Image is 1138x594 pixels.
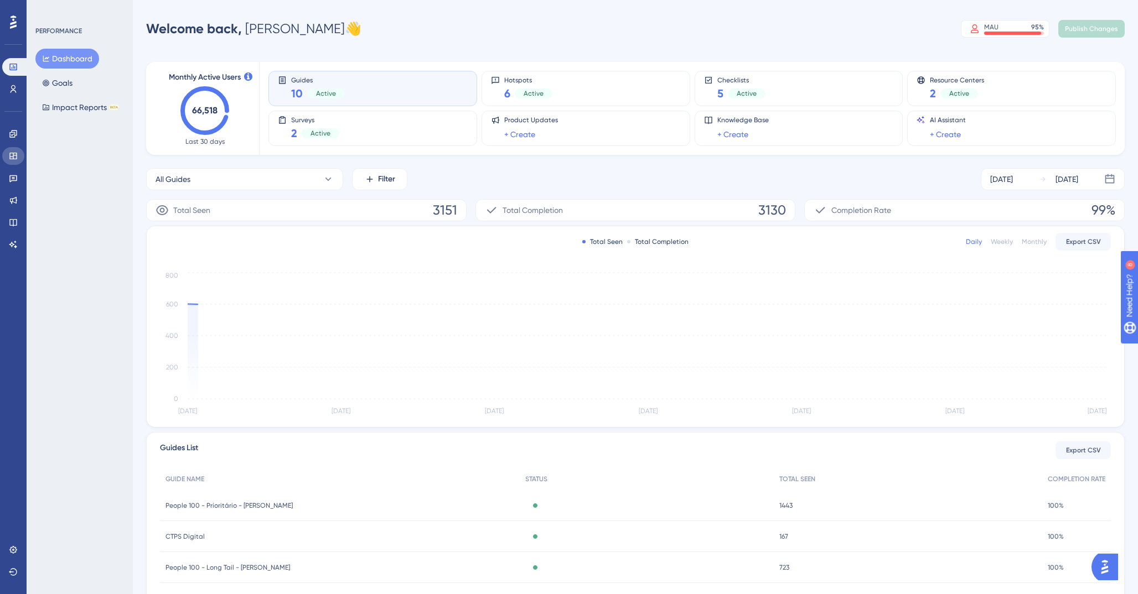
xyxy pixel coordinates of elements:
[165,475,204,483] span: GUIDE NAME
[990,173,1013,186] div: [DATE]
[930,128,961,141] a: + Create
[1048,475,1105,483] span: COMPLETION RATE
[779,563,789,572] span: 723
[378,173,395,186] span: Filter
[779,532,788,541] span: 167
[1066,446,1101,455] span: Export CSV
[717,128,748,141] a: + Create
[945,407,964,415] tspan: [DATE]
[504,128,535,141] a: + Create
[1056,233,1111,251] button: Export CSV
[1056,173,1078,186] div: [DATE]
[949,89,969,98] span: Active
[165,532,205,541] span: CTPS Digital
[166,363,178,371] tspan: 200
[173,204,210,217] span: Total Seen
[316,89,336,98] span: Active
[717,76,765,84] span: Checklists
[639,407,658,415] tspan: [DATE]
[77,6,80,14] div: 8
[291,126,297,141] span: 2
[1092,550,1125,583] iframe: UserGuiding AI Assistant Launcher
[35,73,79,93] button: Goals
[291,116,339,123] span: Surveys
[1066,237,1101,246] span: Export CSV
[792,407,811,415] tspan: [DATE]
[779,501,793,510] span: 1443
[930,116,966,124] span: AI Assistant
[779,475,815,483] span: TOTAL SEEN
[332,407,350,415] tspan: [DATE]
[582,237,623,246] div: Total Seen
[758,201,786,219] span: 3130
[503,204,563,217] span: Total Completion
[1092,201,1115,219] span: 99%
[1022,237,1047,246] div: Monthly
[737,89,757,98] span: Active
[165,501,293,510] span: People 100 - Prioritário - [PERSON_NAME]
[35,27,82,35] div: PERFORMANCE
[166,300,178,308] tspan: 600
[165,563,290,572] span: People 100 - Long Tail - [PERSON_NAME]
[146,20,242,37] span: Welcome back,
[627,237,689,246] div: Total Completion
[1056,441,1111,459] button: Export CSV
[109,105,119,110] div: BETA
[146,168,343,190] button: All Guides
[930,76,984,84] span: Resource Centers
[35,49,99,69] button: Dashboard
[156,173,190,186] span: All Guides
[504,86,510,101] span: 6
[311,129,330,138] span: Active
[504,116,558,124] span: Product Updates
[504,76,552,84] span: Hotspots
[984,23,999,32] div: MAU
[485,407,504,415] tspan: [DATE]
[1065,24,1118,33] span: Publish Changes
[185,137,225,146] span: Last 30 days
[1058,20,1125,38] button: Publish Changes
[717,86,723,101] span: 5
[717,116,769,124] span: Knowledge Base
[1048,501,1064,510] span: 100%
[165,272,178,279] tspan: 800
[1048,532,1064,541] span: 100%
[1048,563,1064,572] span: 100%
[192,105,218,116] text: 66,518
[966,237,982,246] div: Daily
[26,3,69,16] span: Need Help?
[169,71,241,84] span: Monthly Active Users
[35,97,126,117] button: Impact ReportsBETA
[291,76,345,84] span: Guides
[524,89,544,98] span: Active
[165,332,178,340] tspan: 400
[525,475,547,483] span: STATUS
[146,20,361,38] div: [PERSON_NAME] 👋
[433,201,457,219] span: 3151
[174,395,178,403] tspan: 0
[1088,407,1106,415] tspan: [DATE]
[1031,23,1044,32] div: 95 %
[178,407,197,415] tspan: [DATE]
[160,441,198,459] span: Guides List
[291,86,303,101] span: 10
[991,237,1013,246] div: Weekly
[352,168,407,190] button: Filter
[831,204,891,217] span: Completion Rate
[930,86,936,101] span: 2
